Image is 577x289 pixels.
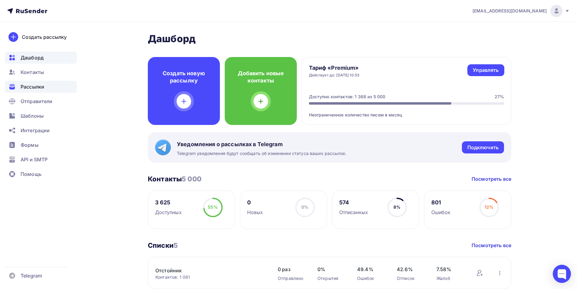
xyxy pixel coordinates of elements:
[21,156,48,163] span: API и SMTP
[473,67,499,74] div: Управлять
[22,33,67,41] div: Создать рассылку
[317,275,345,281] div: Открытия
[339,209,368,216] div: Отписанных
[431,199,451,206] div: 801
[21,112,44,119] span: Шаблоны
[339,199,368,206] div: 574
[21,141,38,149] span: Формы
[148,241,178,250] h3: Списки
[436,266,464,273] span: 7.58%
[5,66,77,78] a: Контакты
[155,199,182,206] div: 3 625
[21,83,44,90] span: Рассылки
[158,70,210,84] h4: Создать новую рассылку
[21,127,50,134] span: Интеграции
[467,144,499,151] div: Подключить
[472,175,511,183] a: Посмотреть все
[5,110,77,122] a: Шаблоны
[309,105,504,118] div: Неограниченное количество писем в месяц
[5,52,77,64] a: Дашборд
[278,275,305,281] div: Отправлено
[495,94,504,100] div: 27%
[473,5,570,17] a: [EMAIL_ADDRESS][DOMAIN_NAME]
[5,95,77,107] a: Отправители
[148,33,511,45] h2: Дашборд
[309,64,360,72] h4: Тариф «Premium»
[182,175,201,183] span: 5 000
[21,98,53,105] span: Отправители
[21,54,44,61] span: Дашборд
[317,266,345,273] span: 0%
[485,204,493,210] span: 12%
[357,266,385,273] span: 49.4%
[5,139,77,151] a: Формы
[436,275,464,281] div: Жалоб
[278,266,305,273] span: 0 раз
[174,241,178,249] span: 5
[208,204,217,210] span: 55%
[155,209,182,216] div: Доступных
[472,242,511,249] a: Посмотреть все
[234,70,287,84] h4: Добавить новые контакты
[357,275,385,281] div: Ошибок
[309,94,386,100] div: Доступно контактов: 1 368 из 5 000
[473,8,547,14] span: [EMAIL_ADDRESS][DOMAIN_NAME]
[21,69,44,76] span: Контакты
[148,175,201,183] h3: Контакты
[155,267,258,274] a: Отстойник
[177,150,347,156] span: Telegram уведомления будут сообщать об изменении статуса ваших рассылок.
[247,209,263,216] div: Новых
[431,209,451,216] div: Ошибок
[309,73,360,78] div: Действует до: [DATE] 10:53
[301,204,308,210] span: 0%
[393,204,400,210] span: 8%
[21,170,41,178] span: Помощь
[397,266,424,273] span: 42.6%
[155,274,266,280] div: Контактов: 1 081
[177,141,347,148] span: Уведомления о рассылках в Telegram
[5,81,77,93] a: Рассылки
[397,275,424,281] div: Отписок
[247,199,263,206] div: 0
[21,272,42,279] span: Telegram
